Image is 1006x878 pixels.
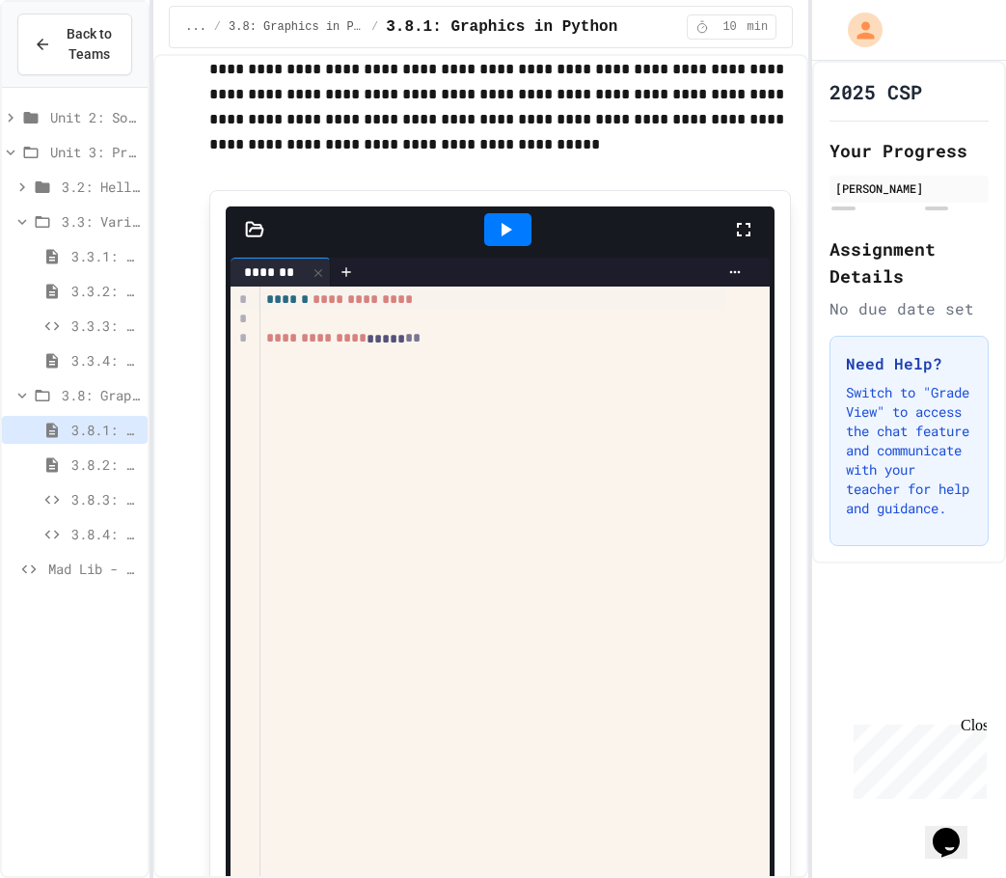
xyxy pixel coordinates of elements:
span: 3.3: Variables and Data Types [62,211,140,232]
span: 3.8: Graphics in Python [62,385,140,405]
span: 3.8.4: Pyramid [71,524,140,544]
span: Unit 3: Programming with Python [50,142,140,162]
span: 3.3.2: Review - Variables and Data Types [71,281,140,301]
span: min [748,19,769,35]
span: 3.3.3: What's the Type? [71,316,140,336]
h2: Your Progress [829,137,989,164]
p: Switch to "Grade View" to access the chat feature and communicate with your teacher for help and ... [846,383,972,518]
span: ... [185,19,206,35]
div: No due date set [829,297,989,320]
span: 3.3.1: Variables and Data Types [71,246,140,266]
span: Mad Lib - Individual Assignment [48,559,140,579]
span: 3.8.1: Graphics in Python [386,15,617,39]
span: 3.3.4: AP Practice - Variables [71,350,140,370]
span: 3.8.2: Review - Graphics in Python [71,454,140,475]
span: 3.8.3: Blue and Red [71,489,140,509]
button: Back to Teams [17,14,132,75]
h1: 2025 CSP [829,78,922,105]
h3: Need Help? [846,352,972,375]
div: Chat with us now!Close [8,8,133,123]
span: 10 [715,19,746,35]
h2: Assignment Details [829,235,989,289]
iframe: chat widget [846,717,987,799]
div: My Account [828,8,887,52]
span: Unit 2: Solving Problems in Computer Science [50,107,140,127]
span: Back to Teams [63,24,116,65]
span: 3.8.1: Graphics in Python [71,420,140,440]
span: 3.8: Graphics in Python [229,19,364,35]
span: / [214,19,221,35]
div: [PERSON_NAME] [835,179,983,197]
span: 3.2: Hello, World! [62,177,140,197]
iframe: chat widget [925,801,987,859]
span: / [371,19,378,35]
